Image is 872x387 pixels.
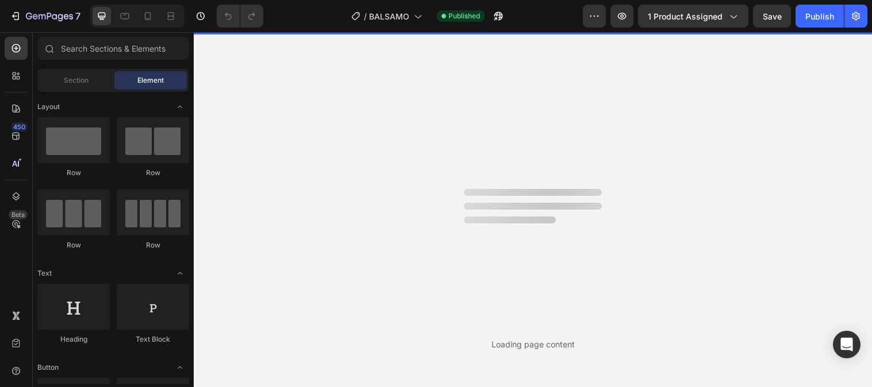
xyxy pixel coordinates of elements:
[37,240,110,250] div: Row
[37,168,110,178] div: Row
[117,168,189,178] div: Row
[5,5,86,28] button: 7
[117,334,189,345] div: Text Block
[171,98,189,116] span: Toggle open
[638,5,748,28] button: 1 product assigned
[9,210,28,219] div: Beta
[137,75,164,86] span: Element
[75,9,80,23] p: 7
[796,5,844,28] button: Publish
[805,10,834,22] div: Publish
[763,11,782,21] span: Save
[364,10,367,22] span: /
[448,11,480,21] span: Published
[217,5,263,28] div: Undo/Redo
[11,122,28,131] div: 450
[171,264,189,282] span: Toggle open
[648,10,723,22] span: 1 product assigned
[171,358,189,377] span: Toggle open
[37,334,110,345] div: Heading
[37,268,52,278] span: Text
[833,331,861,358] div: Open Intercom Messenger
[64,75,89,86] span: Section
[491,338,575,350] div: Loading page content
[753,5,791,28] button: Save
[117,240,189,250] div: Row
[37,37,189,60] input: Search Sections & Elements
[37,362,59,373] span: Button
[369,10,409,22] span: BALSAMO
[37,102,60,112] span: Layout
